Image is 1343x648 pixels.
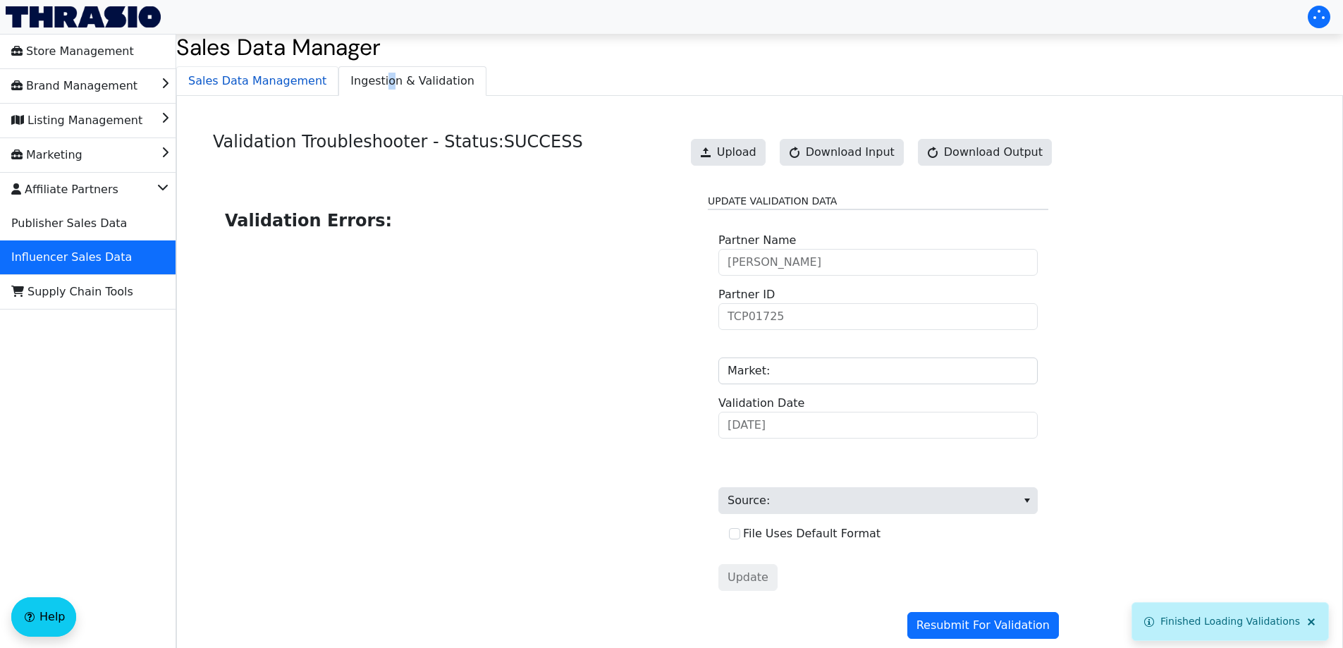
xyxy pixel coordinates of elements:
span: Brand Management [11,75,137,97]
span: Finished Loading Validations [1160,616,1300,627]
label: Partner ID [718,286,775,303]
h2: Sales Data Manager [176,34,1343,61]
button: Download Input [780,139,904,166]
span: Publisher Sales Data [11,212,127,235]
span: Source: [718,487,1038,514]
span: Resubmit For Validation [916,617,1050,634]
img: Thrasio Logo [6,6,161,27]
span: Affiliate Partners [11,178,118,201]
button: Download Output [918,139,1052,166]
span: Marketing [11,144,82,166]
h2: Validation Errors: [225,208,685,233]
span: Influencer Sales Data [11,246,132,269]
button: Help floatingactionbutton [11,597,76,637]
span: Help [39,609,65,625]
span: Close [1306,616,1317,628]
label: File Uses Default Format [743,527,881,540]
span: Sales Data Management [177,67,338,95]
label: Partner Name [718,232,796,249]
span: Ingestion & Validation [339,67,486,95]
span: Listing Management [11,109,142,132]
span: Download Input [806,144,895,161]
button: Upload [691,139,766,166]
span: Store Management [11,40,134,63]
h4: Validation Troubleshooter - Status: SUCCESS [213,132,583,178]
span: Download Output [944,144,1043,161]
legend: Update Validation Data [708,194,1048,210]
button: Resubmit For Validation [907,612,1059,639]
span: Upload [717,144,756,161]
span: Supply Chain Tools [11,281,133,303]
button: select [1017,488,1037,513]
label: Validation Date [718,395,804,412]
